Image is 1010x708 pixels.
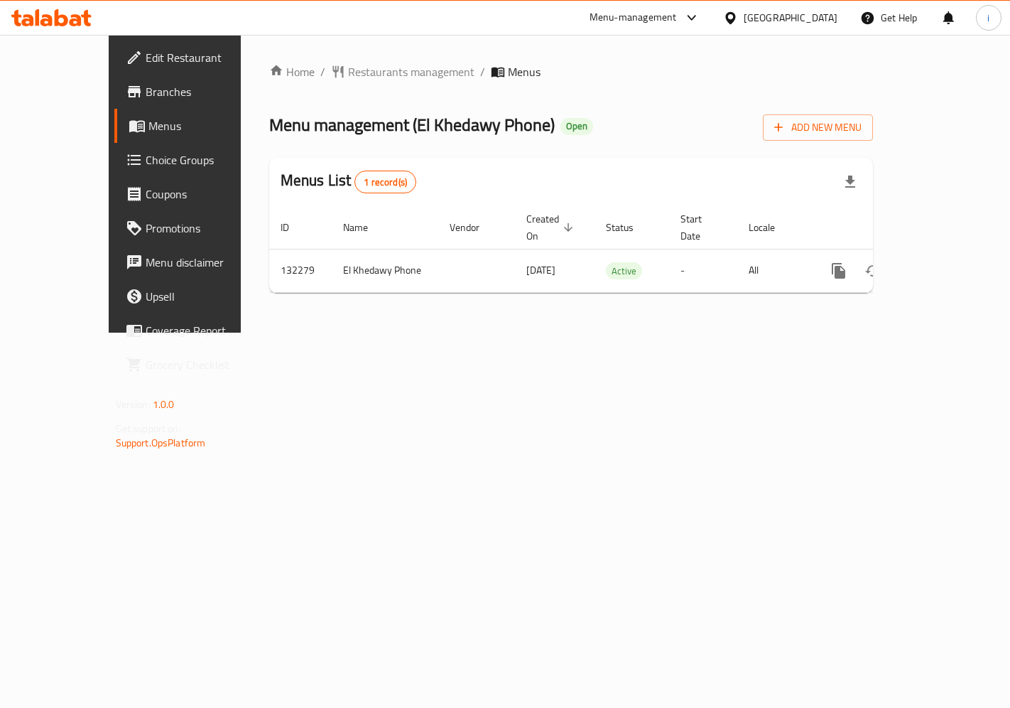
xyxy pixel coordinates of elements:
[114,177,277,211] a: Coupons
[146,254,266,271] span: Menu disclaimer
[354,171,416,193] div: Total records count
[116,434,206,452] a: Support.OpsPlatform
[146,49,266,66] span: Edit Restaurant
[669,249,737,292] td: -
[116,395,151,414] span: Version:
[526,261,555,279] span: [DATE]
[114,143,277,177] a: Choice Groups
[331,63,474,80] a: Restaurants management
[987,10,989,26] span: i
[744,10,837,26] div: [GEOGRAPHIC_DATA]
[348,63,474,80] span: Restaurants management
[281,219,308,236] span: ID
[281,170,416,193] h2: Menus List
[114,75,277,109] a: Branches
[269,109,555,141] span: Menu management ( El Khedawy Phone )
[606,263,642,279] span: Active
[269,206,970,293] table: enhanced table
[526,210,577,245] span: Created On
[114,41,277,75] a: Edit Restaurant
[749,219,793,236] span: Locale
[833,165,867,199] div: Export file
[146,220,266,237] span: Promotions
[856,254,890,288] button: Change Status
[146,83,266,100] span: Branches
[146,322,266,339] span: Coverage Report
[114,109,277,143] a: Menus
[680,210,720,245] span: Start Date
[560,118,593,135] div: Open
[146,186,266,203] span: Coupons
[822,254,856,288] button: more
[116,419,181,438] span: Get support on:
[114,348,277,382] a: Grocery Checklist
[269,63,315,80] a: Home
[355,176,416,189] span: 1 record(s)
[343,219,386,236] span: Name
[606,219,652,236] span: Status
[763,114,873,141] button: Add New Menu
[153,395,175,414] span: 1.0.0
[146,356,266,373] span: Grocery Checklist
[480,63,485,80] li: /
[146,151,266,168] span: Choice Groups
[590,9,677,26] div: Menu-management
[774,119,862,136] span: Add New Menu
[269,63,874,80] nav: breadcrumb
[114,245,277,279] a: Menu disclaimer
[810,206,970,250] th: Actions
[148,117,266,134] span: Menus
[560,120,593,132] span: Open
[114,211,277,245] a: Promotions
[320,63,325,80] li: /
[508,63,541,80] span: Menus
[450,219,498,236] span: Vendor
[737,249,810,292] td: All
[146,288,266,305] span: Upsell
[606,262,642,279] div: Active
[114,313,277,348] a: Coverage Report
[269,249,332,292] td: 132279
[114,279,277,313] a: Upsell
[332,249,438,292] td: El Khedawy Phone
